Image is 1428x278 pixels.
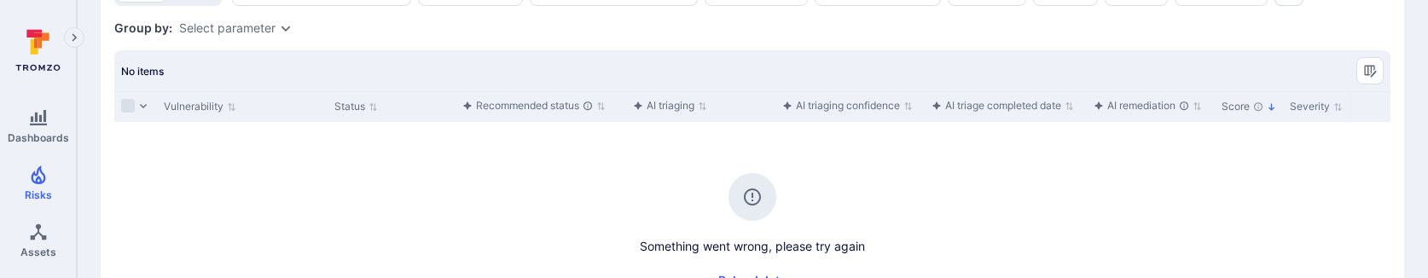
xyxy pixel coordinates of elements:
[114,20,172,37] span: Group by:
[179,21,276,35] button: Select parameter
[179,21,293,35] div: grouping parameters
[932,99,1074,113] button: Sort by function(){return k.createElement(dN.A,{direction:"row",alignItems:"center",gap:4},k.crea...
[1267,98,1276,116] p: Sorted by: Highest first
[462,99,606,113] button: Sort by function(){return k.createElement(dN.A,{direction:"row",alignItems:"center",gap:4},k.crea...
[1094,97,1189,114] div: AI remediation
[633,97,694,114] div: AI triaging
[114,238,1390,255] p: Something went wrong, please try again
[1253,101,1263,112] div: The vulnerability score is based on the parameters defined in the settings
[334,100,378,113] button: Sort by Status
[1094,99,1202,113] button: Sort by function(){return k.createElement(dN.A,{direction:"row",alignItems:"center",gap:4},k.crea...
[782,97,900,114] div: AI triaging confidence
[462,97,593,114] div: Recommended status
[121,99,135,113] span: Select all rows
[1222,100,1276,113] button: Sort by Score
[932,97,1061,114] div: AI triage completed date
[1290,100,1343,113] button: Sort by Severity
[782,99,913,113] button: Sort by function(){return k.createElement(dN.A,{direction:"row",alignItems:"center",gap:4},k.crea...
[164,100,236,113] button: Sort by Vulnerability
[279,21,293,35] button: Expand dropdown
[1356,57,1384,84] button: Manage columns
[25,188,52,201] span: Risks
[8,131,69,144] span: Dashboards
[20,246,56,258] span: Assets
[68,31,80,45] i: Expand navigation menu
[121,65,164,78] span: No items
[64,27,84,48] button: Expand navigation menu
[633,99,707,113] button: Sort by function(){return k.createElement(dN.A,{direction:"row",alignItems:"center",gap:4},k.crea...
